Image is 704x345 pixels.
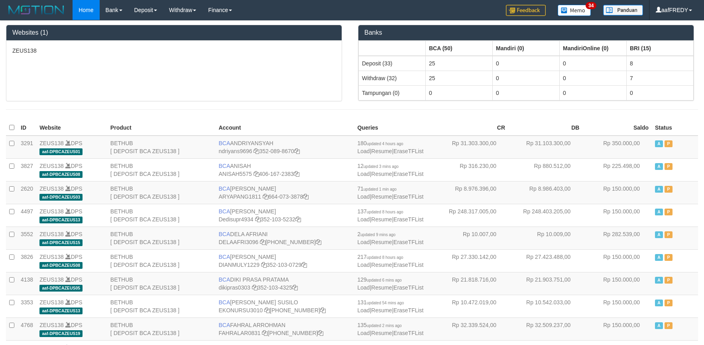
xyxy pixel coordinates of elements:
td: 0 [560,85,627,100]
td: Rp 150.000,00 [582,181,652,204]
span: Paused [665,254,673,261]
span: Active [655,209,663,215]
td: 3353 [18,295,36,317]
a: Resume [371,262,392,268]
span: Paused [665,277,673,284]
td: Rp 31.103.300,00 [508,136,582,159]
span: aaf-DPBCAZEUS19 [39,330,83,337]
a: ZEUS138 [39,231,64,237]
th: Product [107,120,216,136]
span: aaf-DPBCAZEUS01 [39,148,83,155]
span: Active [655,277,663,284]
span: 12 [357,163,398,169]
span: Active [655,322,663,329]
span: BCA [218,208,230,215]
a: dikipras0303 [218,284,250,291]
td: 0 [426,85,493,100]
a: EraseTFList [393,216,423,223]
td: Rp 150.000,00 [582,204,652,227]
span: aaf-DPBCAZEUS08 [39,171,83,178]
a: ZEUS138 [39,276,64,283]
span: updated 8 hours ago [367,210,403,214]
th: ID [18,120,36,136]
span: Paused [665,322,673,329]
td: Rp 10.472.019,00 [434,295,508,317]
a: FAHRALAR0831 [218,330,260,336]
span: 135 [357,322,401,328]
td: 3552 [18,227,36,249]
a: Resume [371,216,392,223]
th: Queries [354,120,434,136]
td: 25 [426,56,493,71]
a: ZEUS138 [39,299,64,306]
td: BETHUB [ DEPOSIT BCA ZEUS138 ] [107,158,216,181]
a: Resume [371,193,392,200]
a: Resume [371,171,392,177]
a: EraseTFList [393,262,423,268]
span: Paused [665,209,673,215]
span: aaf-DPBCAZEUS08 [39,262,83,269]
span: BCA [218,299,230,306]
td: BETHUB [ DEPOSIT BCA ZEUS138 ] [107,317,216,340]
span: updated 6 mins ago [367,278,402,282]
a: Resume [371,284,392,291]
a: Copy ANISAH5575 to clipboard [254,171,259,177]
td: 0 [493,71,560,85]
td: DPS [36,227,107,249]
td: 4138 [18,272,36,295]
a: ZEUS138 [39,163,64,169]
span: updated 3 mins ago [364,164,399,169]
td: Rp 21.818.716,00 [434,272,508,295]
td: ANDRIYANSYAH 352-089-8670 [215,136,354,159]
td: [PERSON_NAME] 352-103-5232 [215,204,354,227]
td: Rp 10.009,00 [508,227,582,249]
a: Copy DELAAFRI3096 to clipboard [260,239,265,245]
a: EraseTFList [393,284,423,291]
span: aaf-DPBCAZEUS03 [39,194,83,201]
td: Rp 10.542.033,00 [508,295,582,317]
span: BCA [218,163,230,169]
span: aaf-DPBCAZEUS13 [39,308,83,314]
span: Active [655,186,663,193]
a: EKONURSU3010 [218,307,263,313]
td: BETHUB [ DEPOSIT BCA ZEUS138 ] [107,295,216,317]
a: Copy dikipras0303 to clipboard [252,284,258,291]
a: Resume [371,307,392,313]
a: Copy 4061672383 to clipboard [294,171,299,177]
span: | | [357,276,423,291]
a: ZEUS138 [39,254,64,260]
td: DPS [36,317,107,340]
td: Rp 150.000,00 [582,295,652,317]
th: DB [508,120,582,136]
td: BETHUB [ DEPOSIT BCA ZEUS138 ] [107,272,216,295]
th: Website [36,120,107,136]
a: Load [357,216,370,223]
a: Load [357,239,370,245]
a: Dedisupr4934 [218,216,253,223]
span: Paused [665,140,673,147]
span: 180 [357,140,403,146]
a: Copy EKONURSU3010 to clipboard [264,307,270,313]
span: aaf-DPBCAZEUS15 [39,239,83,246]
span: Paused [665,300,673,306]
td: Rp 32.509.237,00 [508,317,582,340]
span: updated 2 mins ago [367,323,402,328]
a: ARYAPANG1811 [218,193,261,200]
a: Load [357,284,370,291]
span: | | [357,140,423,154]
td: Deposit (33) [359,56,426,71]
span: aaf-DPBCAZEUS13 [39,217,83,223]
td: 0 [627,85,694,100]
span: | | [357,254,423,268]
td: 0 [560,71,627,85]
td: 4768 [18,317,36,340]
span: | | [357,185,423,200]
span: 131 [357,299,404,306]
th: Group: activate to sort column ascending [560,41,627,56]
span: Paused [665,163,673,170]
span: Paused [665,231,673,238]
img: panduan.png [603,5,643,16]
a: EraseTFList [393,330,423,336]
a: ZEUS138 [39,322,64,328]
td: DPS [36,272,107,295]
